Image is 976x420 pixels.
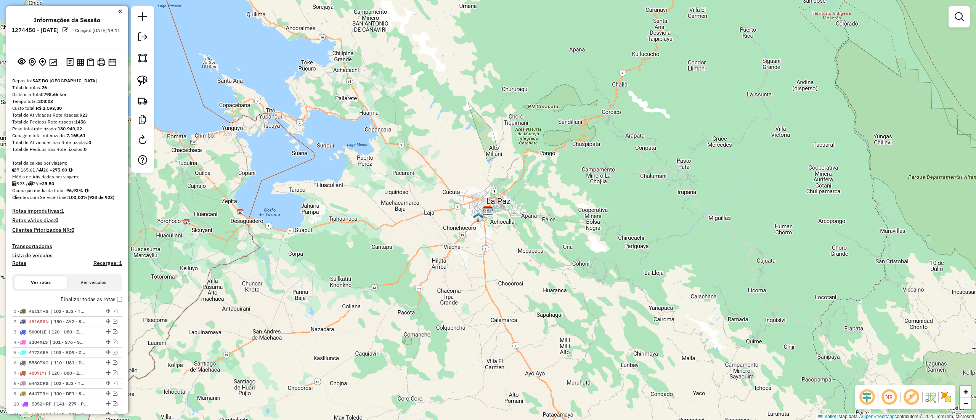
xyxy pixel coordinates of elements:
[837,414,838,419] span: |
[135,9,150,26] a: Nova sessão e pesquisa
[68,194,88,200] strong: 100,00%
[12,84,122,91] div: Total de rotas:
[12,77,122,84] div: Depósito:
[53,401,88,407] span: 141 - Z77 - PD9
[14,391,49,396] span: 9 -
[106,370,111,375] em: Alterar sequência das rotas
[12,260,26,266] a: Rotas
[12,146,122,153] div: Total de Pedidos não Roteirizados:
[69,168,72,172] i: Meta Caixas/viagem: 206,60 Diferença: 69,00
[12,160,122,167] div: Total de caixas por viagem:
[14,276,67,289] button: Ver rotas
[135,112,150,129] a: Criar modelo
[38,98,53,104] strong: 208:03
[14,360,49,365] span: 6 -
[880,388,898,406] span: Ocultar NR
[63,27,68,33] em: Alterar nome da sessão
[113,340,117,344] em: Visualizar rota
[93,260,122,266] h4: Recargas: 1
[29,370,47,376] span: 4807LYI
[113,360,117,365] em: Visualizar rota
[85,188,88,193] em: Média calculada utilizando a maior ocupação (%Peso ou %Cubagem) de cada rota da sessão. Rotas cro...
[84,146,87,152] strong: 0
[12,180,122,187] div: 923 / 26 =
[106,391,111,396] em: Alterar sequência das rotas
[66,133,85,138] strong: 7.165,61
[12,252,122,259] h4: Lista de veículos
[29,360,49,365] span: 5580TXG
[29,329,47,335] span: 5600ILE
[106,340,111,344] em: Alterar sequência das rotas
[113,319,117,324] em: Visualizar rota
[952,9,967,24] a: Exibir filtros
[71,226,74,233] strong: 0
[134,92,151,109] a: Criar rota
[137,75,148,86] img: Selecionar atividades - laço
[12,181,17,186] i: Total de Atividades
[72,27,123,34] div: Criação: [DATE] 19:11
[29,380,48,386] span: 6442CRS
[960,386,971,398] a: Zoom in
[16,56,27,68] button: Exibir sessão original
[12,217,122,224] h4: Rotas vários dias:
[858,388,876,406] span: Ocultar deslocamento
[12,132,122,139] div: Cubagem total roteirizado:
[51,390,86,397] span: 100 - DF1 - SM9, 103 - BD9 - Z81 - PD8
[27,56,37,68] button: Centralizar mapa no depósito ou ponto de apoio
[29,339,48,345] span: 3104XLS
[12,168,17,172] i: Cubagem total roteirizado
[50,349,85,356] span: 103 - BD9 - Z81 - PD8
[29,391,49,396] span: 6447TBH
[963,387,968,396] span: +
[113,350,117,354] em: Visualizar rota
[14,339,48,345] span: 4 -
[50,339,85,346] span: 101 - S76 - SJ3 - TM8 ZONA DE RESTRICCIÓN, 102 - SJ3 - TM8 - Z51 - PD7
[29,349,48,355] span: 4772AEA
[12,119,122,125] div: Total de Pedidos Roteirizados:
[924,391,936,403] img: Fluxo de ruas
[137,53,148,63] img: Selecionar atividades - polígono
[55,217,58,224] strong: 0
[65,56,75,68] button: Logs desbloquear sessão
[85,57,96,68] button: Visualizar Romaneio
[29,319,49,324] span: 4516RSN
[43,91,66,97] strong: 798,66 km
[14,401,51,407] span: 10 -
[12,167,122,173] div: 7.165,61 / 26 =
[106,319,111,324] em: Alterar sequência das rotas
[12,125,122,132] div: Peso total roteirizado:
[50,308,85,315] span: 102 - SJ3 - TM8 - Z51 - PD7
[14,329,47,335] span: 3 -
[12,188,65,193] span: Ocupação média da frota:
[902,388,920,406] span: Exibir rótulo
[14,349,48,355] span: 5 -
[816,414,976,420] div: Map data © contributors,© 2025 TomTom, Microsoft
[118,7,122,16] a: Clique aqui para minimizar o painel
[12,194,68,200] span: Clientes com Service Time:
[14,319,49,324] span: 2 -
[61,295,122,303] label: Finalizar todas as rotas
[42,85,47,90] strong: 26
[61,207,64,214] strong: 1
[32,78,97,83] strong: SAZ BO [GEOGRAPHIC_DATA]
[106,381,111,385] em: Alterar sequência das rotas
[12,208,122,214] h4: Rotas improdutivas:
[113,370,117,375] em: Visualizar rota
[960,398,971,409] a: Zoom out
[12,227,122,233] h4: Clientes Priorizados NR:
[11,27,59,34] h6: 1274450 - [DATE]
[106,329,111,334] em: Alterar sequência das rotas
[48,329,83,335] span: 120 - U80 - Z81 - S49, 121 - S49 - SK5
[818,414,836,419] a: Leaflet
[12,91,122,98] div: Distância Total:
[36,105,62,111] strong: R$ 2.593,80
[12,105,122,112] div: Custo total:
[12,243,122,250] h4: Transportadoras
[37,56,48,68] button: Adicionar Atividades
[113,329,117,334] em: Visualizar rota
[113,309,117,313] em: Visualizar rota
[75,119,86,125] strong: 1456
[113,412,117,416] em: Visualizar rota
[67,276,120,289] button: Ver veículos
